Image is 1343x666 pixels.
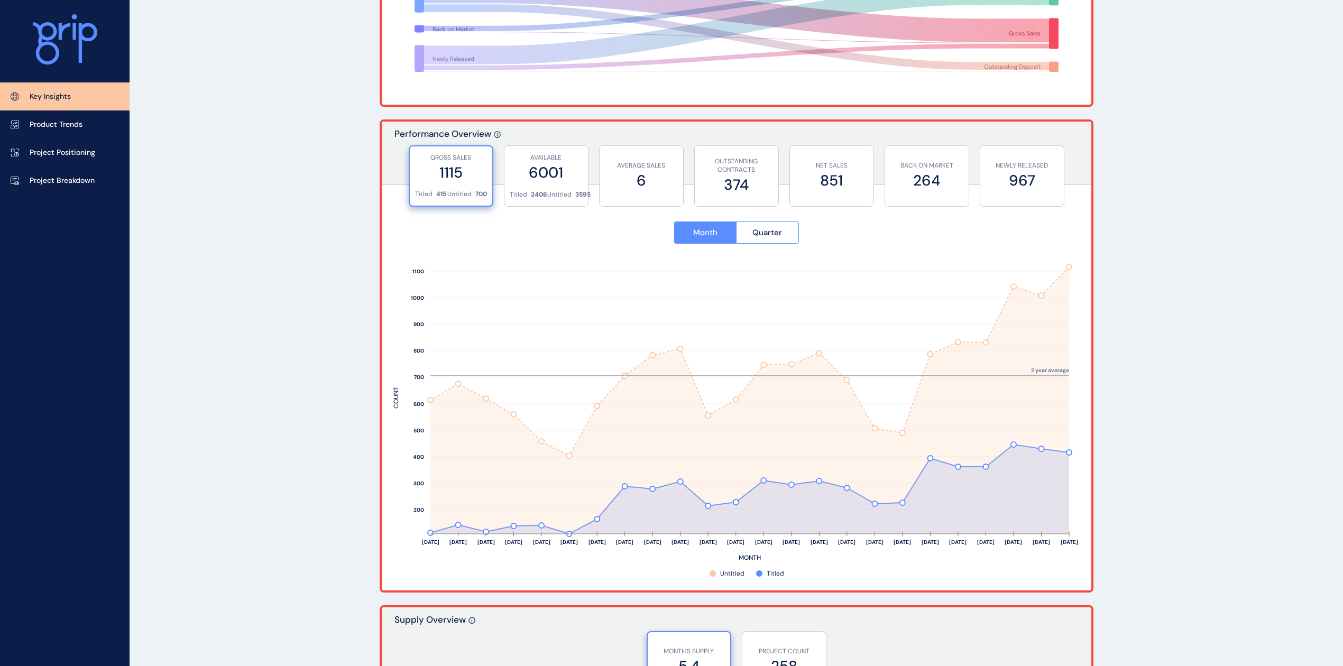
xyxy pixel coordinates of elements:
button: Month [674,221,737,244]
text: [DATE] [699,539,716,545]
p: GROSS SALES [415,153,487,162]
text: [DATE] [560,539,578,545]
text: [DATE] [810,539,827,545]
text: [DATE] [616,539,633,545]
p: AVAILABLE [510,153,583,162]
text: 900 [413,321,424,328]
text: [DATE] [1032,539,1050,545]
text: [DATE] [477,539,494,545]
span: Month [693,227,718,238]
label: 967 [986,170,1059,191]
text: 500 [413,427,424,434]
p: Product Trends [30,119,82,130]
text: 800 [413,347,424,354]
text: [DATE] [671,539,689,545]
text: [DATE] [1060,539,1078,545]
text: [DATE] [532,539,550,545]
text: [DATE] [866,539,883,545]
p: MONTH'S SUPPLY [653,647,725,656]
text: 400 [413,454,424,460]
text: [DATE] [755,539,772,545]
p: Untitled [547,190,572,199]
p: Performance Overview [394,128,491,184]
p: Titled [510,190,527,199]
text: [DATE] [588,539,605,545]
span: Quarter [752,227,782,238]
text: [DATE] [421,539,439,545]
p: Project Breakdown [30,175,95,186]
p: 700 [475,190,487,199]
text: [DATE] [1005,539,1022,545]
text: [DATE] [449,539,467,545]
text: 600 [413,401,424,408]
text: [DATE] [838,539,856,545]
p: Untitled [447,190,472,199]
text: [DATE] [894,539,911,545]
p: PROJECT COUNT [748,647,821,656]
label: 6001 [510,162,583,183]
label: 6 [605,170,678,191]
p: Project Positioning [30,147,95,158]
text: 700 [414,374,424,381]
text: COUNT [392,387,400,409]
text: 1100 [412,268,424,275]
text: [DATE] [783,539,800,545]
p: Key Insights [30,91,71,102]
text: 1000 [411,294,424,301]
label: 264 [890,170,963,191]
text: [DATE] [977,539,994,545]
text: 200 [413,506,424,513]
text: [DATE] [727,539,744,545]
p: NET SALES [795,161,868,170]
text: [DATE] [921,539,939,545]
p: 2406 [531,190,547,199]
label: 374 [700,174,773,195]
p: Titled [415,190,433,199]
p: 415 [436,190,446,199]
label: 1115 [415,162,487,183]
p: 3595 [575,190,591,199]
text: [DATE] [643,539,661,545]
text: [DATE] [949,539,967,545]
label: 851 [795,170,868,191]
p: OUTSTANDING CONTRACTS [700,157,773,175]
p: NEWLY RELEASED [986,161,1059,170]
text: [DATE] [505,539,522,545]
text: MONTH [739,553,761,562]
p: AVERAGE SALES [605,161,678,170]
button: Quarter [736,221,799,244]
text: 2 year average [1031,367,1069,374]
text: 300 [413,480,424,487]
p: BACK ON MARKET [890,161,963,170]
